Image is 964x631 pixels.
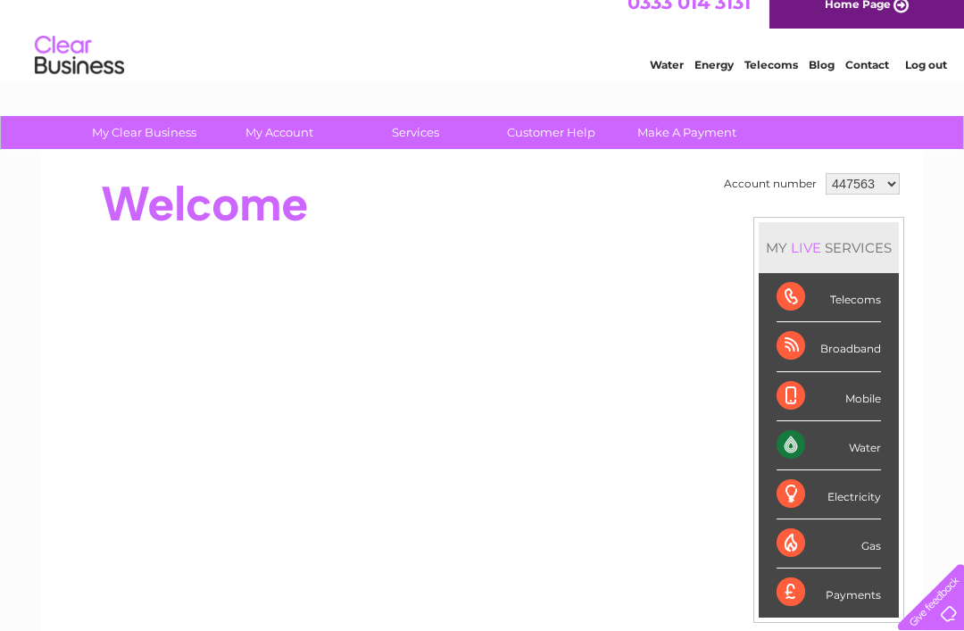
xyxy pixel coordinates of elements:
a: Log out [905,76,947,89]
div: Water [777,421,881,470]
a: Services [342,116,489,149]
a: My Account [206,116,353,149]
td: Account number [719,169,821,199]
a: Telecoms [744,76,798,89]
a: My Clear Business [71,116,218,149]
a: Customer Help [478,116,625,149]
a: Make A Payment [613,116,760,149]
a: 0333 014 3131 [627,9,751,31]
div: Clear Business is a trading name of Verastar Limited (registered in [GEOGRAPHIC_DATA] No. 3667643... [62,10,905,87]
div: Mobile [777,372,881,421]
div: Electricity [777,470,881,519]
div: Payments [777,569,881,617]
div: MY SERVICES [759,222,899,273]
div: Gas [777,519,881,569]
div: Telecoms [777,273,881,322]
a: Energy [694,76,734,89]
a: Water [650,76,684,89]
div: LIVE [787,239,825,256]
a: Contact [845,76,889,89]
a: Blog [809,76,835,89]
div: Broadband [777,322,881,371]
img: logo.png [34,46,125,101]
